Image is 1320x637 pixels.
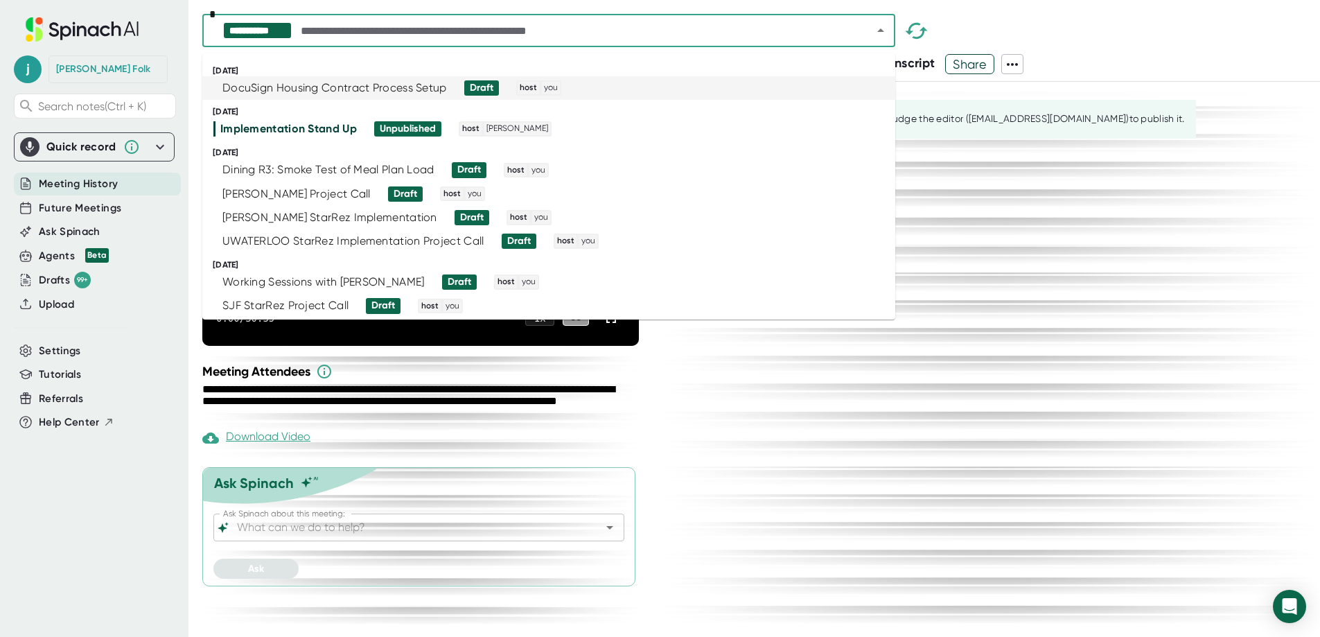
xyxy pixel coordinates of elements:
[518,82,539,94] span: host
[39,248,109,264] div: Agents
[466,188,484,200] span: you
[600,518,619,537] button: Open
[693,113,1185,125] div: This summary is still being edited. You can nudge the editor ([EMAIL_ADDRESS][DOMAIN_NAME]) to pu...
[470,82,493,94] div: Draft
[871,21,890,40] button: Close
[484,123,550,135] span: [PERSON_NAME]
[457,164,481,176] div: Draft
[441,188,463,200] span: host
[39,224,100,240] button: Ask Spinach
[46,140,116,154] div: Quick record
[213,148,895,158] div: [DATE]
[945,54,994,74] button: Share
[222,234,484,248] div: UWATERLOO StarRez Implementation Project Call
[234,518,579,537] input: What can we do to help?
[508,211,529,224] span: host
[220,122,357,136] div: Implementation Stand Up
[222,299,349,313] div: SJF StarRez Project Call
[371,299,395,312] div: Draft
[460,211,484,224] div: Draft
[39,297,74,313] button: Upload
[505,164,527,177] span: host
[39,391,83,407] button: Referrals
[460,123,482,135] span: host
[448,276,471,288] div: Draft
[213,107,895,117] div: [DATE]
[39,272,91,288] div: Drafts
[20,133,168,161] div: Quick record
[14,55,42,83] span: j
[39,415,114,430] button: Help Center
[38,100,146,113] span: Search notes (Ctrl + K)
[507,235,531,247] div: Draft
[495,276,517,288] span: host
[946,52,994,76] span: Share
[39,272,91,288] button: Drafts 99+
[443,300,461,313] span: you
[39,248,109,264] button: Agents Beta
[520,276,538,288] span: you
[380,123,436,135] div: Unpublished
[214,475,294,491] div: Ask Spinach
[222,81,447,95] div: DocuSign Housing Contract Process Setup
[213,260,895,270] div: [DATE]
[39,367,81,383] button: Tutorials
[202,430,310,446] div: Download Video
[532,211,550,224] span: you
[394,188,417,200] div: Draft
[222,187,371,201] div: [PERSON_NAME] Project Call
[222,211,437,225] div: [PERSON_NAME] StarRez Implementation
[555,235,577,247] span: host
[56,63,150,76] div: Janice Folk
[39,200,121,216] button: Future Meetings
[39,415,100,430] span: Help Center
[529,164,547,177] span: you
[222,163,434,177] div: Dining R3: Smoke Test of Meal Plan Load
[39,343,81,359] button: Settings
[876,54,935,73] button: Transcript
[419,300,441,313] span: host
[876,55,935,71] span: Transcript
[579,235,597,247] span: you
[74,272,91,288] div: 99+
[542,82,560,94] span: you
[213,66,895,76] div: [DATE]
[213,559,299,579] button: Ask
[85,248,109,263] div: Beta
[1273,590,1306,623] div: Open Intercom Messenger
[39,176,118,192] button: Meeting History
[248,563,264,575] span: Ask
[222,275,425,289] div: Working Sessions with [PERSON_NAME]
[202,363,642,380] div: Meeting Attendees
